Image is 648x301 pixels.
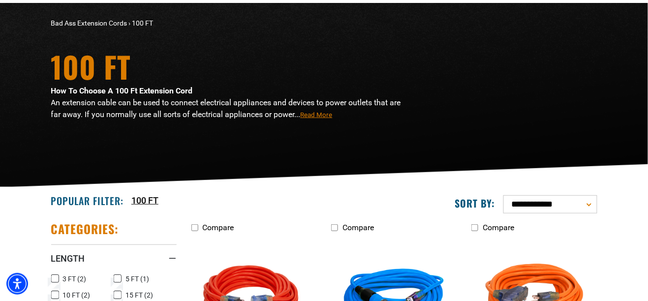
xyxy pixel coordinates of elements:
[125,275,149,282] span: 5 FT (1)
[51,52,410,81] h1: 100 FT
[131,194,158,207] a: 100 FT
[51,86,193,95] strong: How To Choose A 100 Ft Extension Cord
[63,275,87,282] span: 3 FT (2)
[51,221,119,237] h2: Categories:
[483,223,514,232] span: Compare
[203,223,234,232] span: Compare
[129,19,131,27] span: ›
[63,292,91,299] span: 10 FT (2)
[342,223,374,232] span: Compare
[51,97,410,120] p: An extension cable can be used to connect electrical appliances and devices to power outlets that...
[51,194,123,207] h2: Popular Filter:
[132,19,154,27] span: 100 FT
[455,197,495,210] label: Sort by:
[6,273,28,295] div: Accessibility Menu
[51,19,127,27] a: Bad Ass Extension Cords
[51,253,85,264] span: Length
[125,292,153,299] span: 15 FT (2)
[51,244,177,272] summary: Length
[301,111,333,119] span: Read More
[51,18,410,29] nav: breadcrumbs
